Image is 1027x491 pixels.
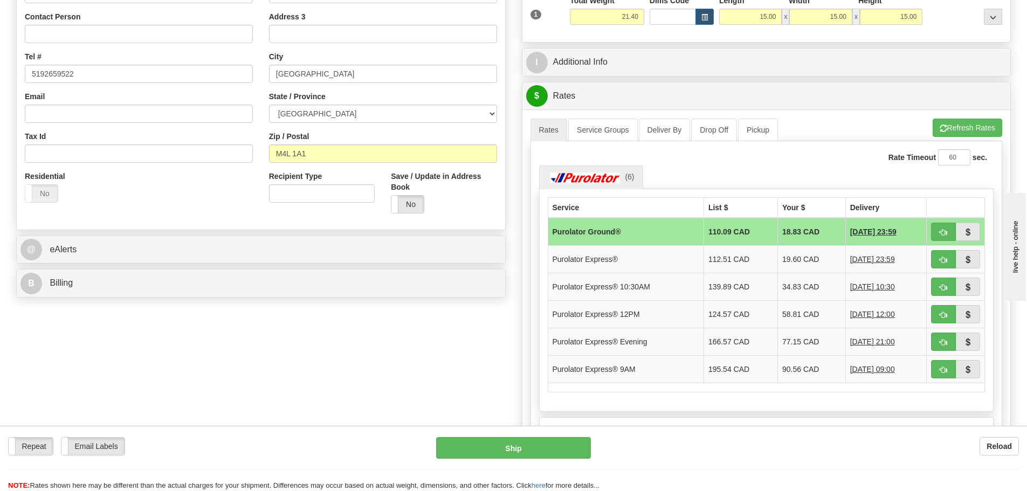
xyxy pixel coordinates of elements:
[269,51,283,62] label: City
[568,119,637,141] a: Service Groups
[25,11,80,22] label: Contact Person
[61,438,125,455] label: Email Labels
[850,364,895,375] span: 1 Day
[980,437,1019,455] button: Reload
[850,336,895,347] span: 1 Day
[850,226,897,237] span: 1 Day
[704,300,777,328] td: 124.57 CAD
[777,245,845,273] td: 19.60 CAD
[777,273,845,300] td: 34.83 CAD
[50,278,73,287] span: Billing
[548,355,704,383] td: Purolator Express® 9AM
[20,239,501,261] a: @ eAlerts
[526,52,548,73] span: I
[777,355,845,383] td: 90.56 CAD
[25,131,46,142] label: Tax Id
[548,328,704,355] td: Purolator Express® Evening
[526,85,548,107] span: $
[391,171,497,192] label: Save / Update in Address Book
[738,119,778,141] a: Pickup
[50,245,77,254] span: eAlerts
[850,281,895,292] span: 1 Day
[391,196,424,213] label: No
[269,171,322,182] label: Recipient Type
[704,197,777,218] th: List $
[530,10,542,19] span: 1
[984,9,1002,25] div: ...
[548,245,704,273] td: Purolator Express®
[8,9,100,17] div: live help - online
[25,185,58,202] label: No
[526,85,1007,107] a: $Rates
[25,171,65,182] label: Residential
[25,51,42,62] label: Tel #
[625,172,634,181] span: (6)
[530,119,568,141] a: Rates
[269,91,326,102] label: State / Province
[548,197,704,218] th: Service
[987,442,1012,451] b: Reload
[20,273,42,294] span: B
[704,273,777,300] td: 139.89 CAD
[436,437,591,459] button: Ship
[548,172,623,183] img: Purolator
[548,218,704,246] td: Purolator Ground®
[548,273,704,300] td: Purolator Express® 10:30AM
[704,328,777,355] td: 166.57 CAD
[8,481,30,489] span: NOTE:
[704,218,777,246] td: 110.09 CAD
[777,300,845,328] td: 58.81 CAD
[704,355,777,383] td: 195.54 CAD
[1002,190,1026,300] iframe: chat widget
[933,119,1002,137] button: Refresh Rates
[850,309,895,320] span: 1 Day
[9,438,53,455] label: Repeat
[777,328,845,355] td: 77.15 CAD
[548,300,704,328] td: Purolator Express® 12PM
[777,197,845,218] th: Your $
[532,481,546,489] a: here
[526,51,1007,73] a: IAdditional Info
[269,11,306,22] label: Address 3
[20,272,501,294] a: B Billing
[269,131,309,142] label: Zip / Postal
[25,91,45,102] label: Email
[777,218,845,246] td: 18.83 CAD
[850,254,895,265] span: 1 Day
[20,239,42,260] span: @
[852,9,860,25] span: x
[782,9,789,25] span: x
[888,152,936,163] label: Rate Timeout
[691,119,737,141] a: Drop Off
[639,119,691,141] a: Deliver By
[973,152,987,163] label: sec.
[845,197,926,218] th: Delivery
[704,245,777,273] td: 112.51 CAD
